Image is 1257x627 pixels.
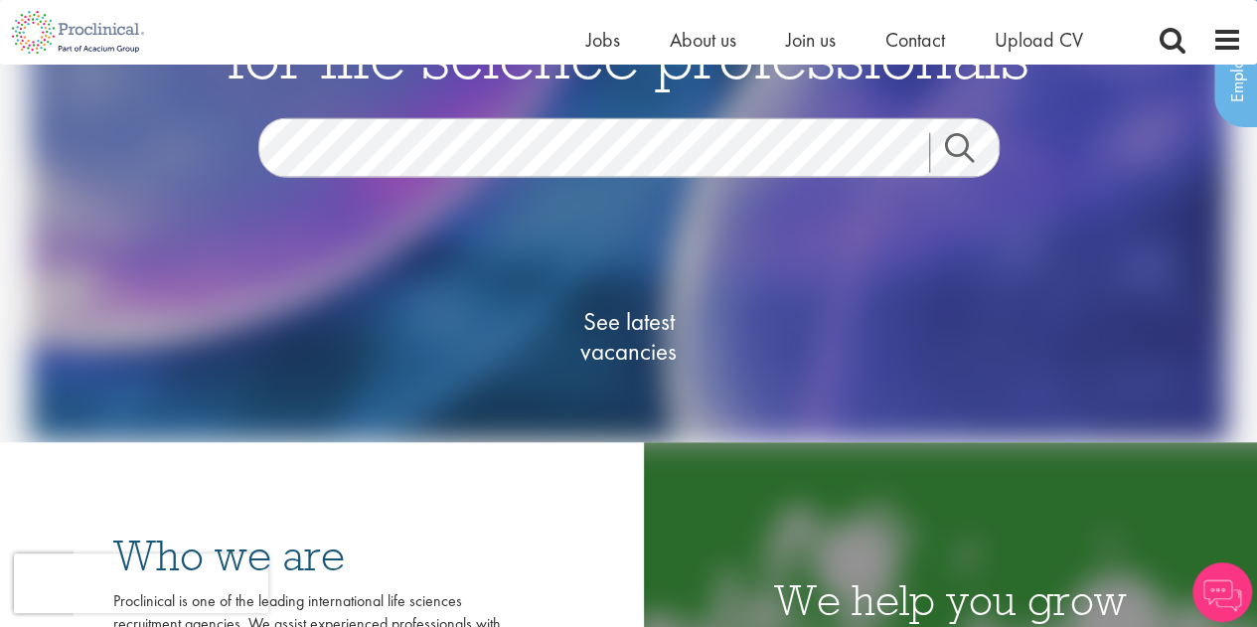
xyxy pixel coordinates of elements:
a: See latestvacancies [530,228,728,446]
a: Jobs [586,27,620,53]
a: Job search submit button [929,133,1015,173]
iframe: reCAPTCHA [14,553,268,613]
a: Join us [786,27,836,53]
img: Chatbot [1192,562,1252,622]
h3: Who we are [113,534,501,577]
a: Contact [885,27,945,53]
a: About us [670,27,736,53]
a: Upload CV [995,27,1083,53]
span: See latest vacancies [530,307,728,367]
